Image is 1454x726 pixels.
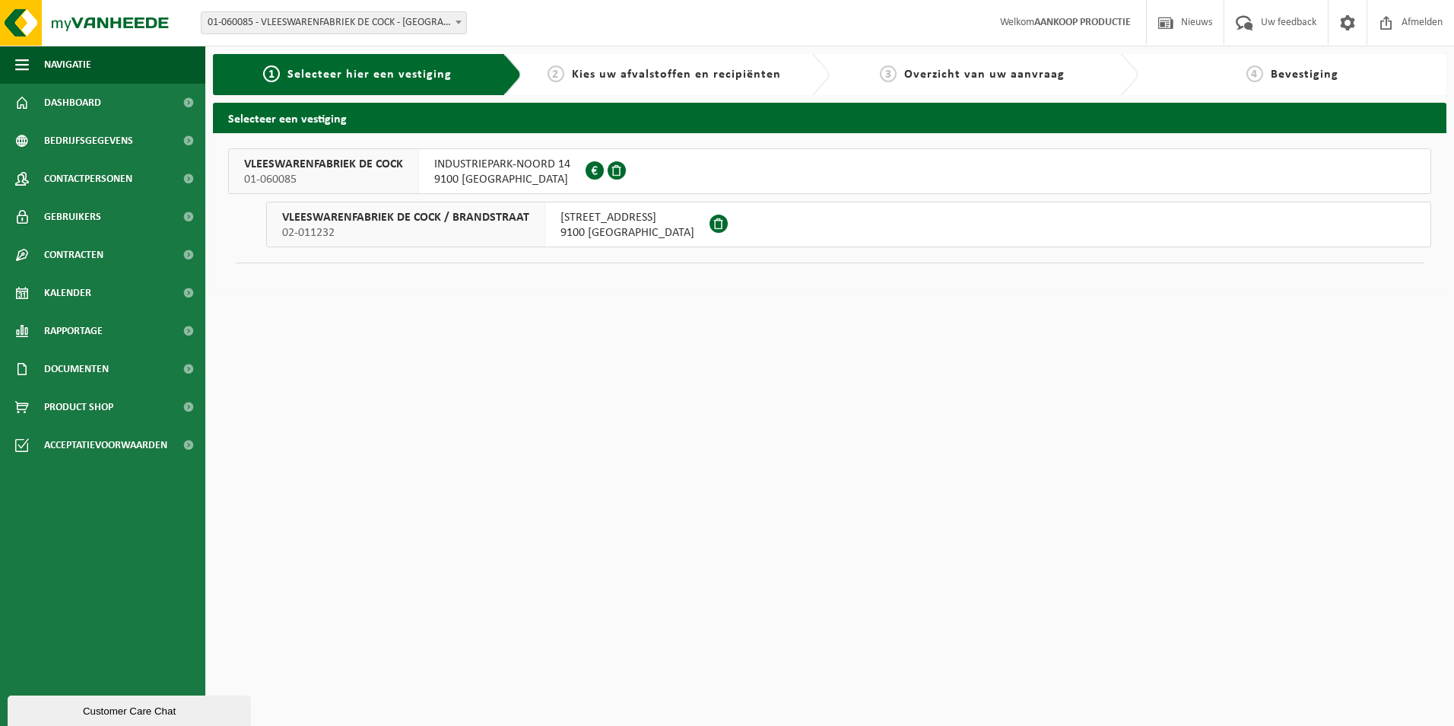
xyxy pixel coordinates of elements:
span: Product Shop [44,388,113,426]
span: 02-011232 [282,225,529,240]
strong: AANKOOP PRODUCTIE [1034,17,1131,28]
span: Kies uw afvalstoffen en recipiënten [572,68,781,81]
span: [STREET_ADDRESS] [560,210,694,225]
span: 01-060085 - VLEESWARENFABRIEK DE COCK - SINT-NIKLAAS [202,12,466,33]
span: 9100 [GEOGRAPHIC_DATA] [434,172,570,187]
span: Kalender [44,274,91,312]
span: Overzicht van uw aanvraag [904,68,1065,81]
h2: Selecteer een vestiging [213,103,1446,132]
span: 3 [880,65,897,82]
span: VLEESWARENFABRIEK DE COCK / BRANDSTRAAT [282,210,529,225]
span: Dashboard [44,84,101,122]
iframe: chat widget [8,693,254,726]
span: Bedrijfsgegevens [44,122,133,160]
span: 4 [1246,65,1263,82]
span: 9100 [GEOGRAPHIC_DATA] [560,225,694,240]
span: Bevestiging [1271,68,1338,81]
span: Navigatie [44,46,91,84]
span: 1 [263,65,280,82]
span: Acceptatievoorwaarden [44,426,167,464]
span: Rapportage [44,312,103,350]
span: INDUSTRIEPARK-NOORD 14 [434,157,570,172]
button: VLEESWARENFABRIEK DE COCK 01-060085 INDUSTRIEPARK-NOORD 149100 [GEOGRAPHIC_DATA] [228,148,1431,194]
span: 01-060085 [244,172,403,187]
span: Selecteer hier een vestiging [287,68,452,81]
span: Documenten [44,350,109,388]
span: Gebruikers [44,198,101,236]
span: Contracten [44,236,103,274]
span: Contactpersonen [44,160,132,198]
button: VLEESWARENFABRIEK DE COCK / BRANDSTRAAT 02-011232 [STREET_ADDRESS]9100 [GEOGRAPHIC_DATA] [266,202,1431,247]
span: 2 [548,65,564,82]
span: VLEESWARENFABRIEK DE COCK [244,157,403,172]
span: 01-060085 - VLEESWARENFABRIEK DE COCK - SINT-NIKLAAS [201,11,467,34]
